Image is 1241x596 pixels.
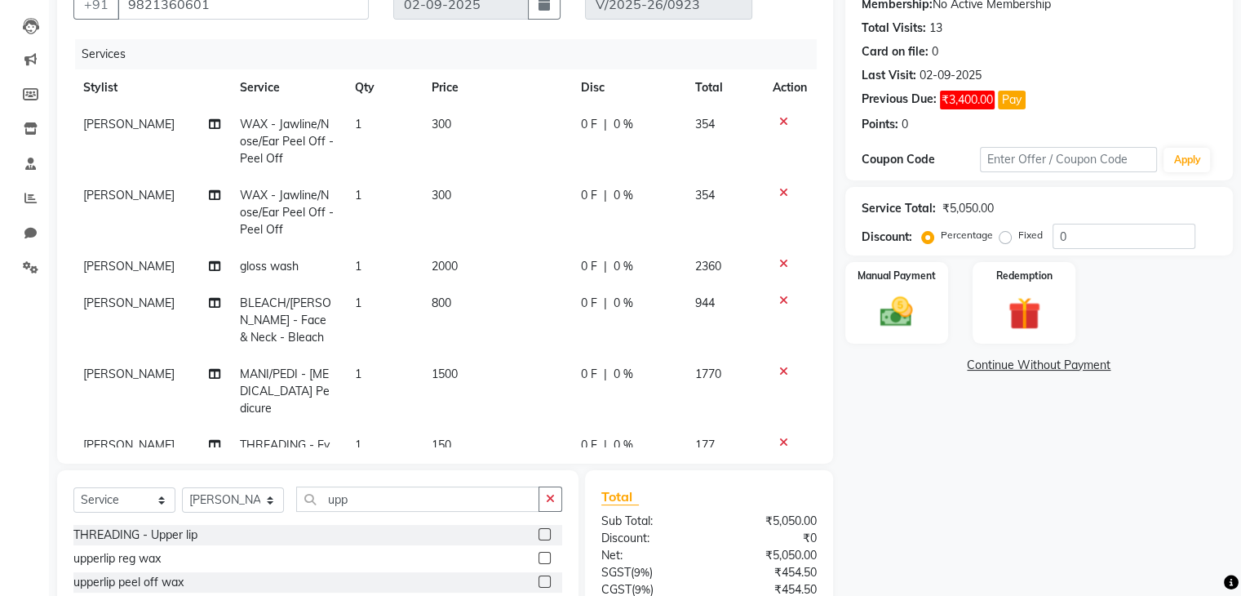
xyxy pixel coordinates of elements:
div: 02-09-2025 [920,67,982,84]
div: Coupon Code [862,151,980,168]
a: Continue Without Payment [849,357,1230,374]
div: Discount: [589,530,709,547]
div: 13 [929,20,942,37]
span: 1770 [695,367,721,381]
div: Net: [589,547,709,564]
div: Points: [862,116,898,133]
span: [PERSON_NAME] [83,367,175,381]
label: Fixed [1018,228,1043,242]
div: ₹454.50 [709,564,829,581]
div: THREADING - Upper lip [73,527,197,544]
span: | [604,116,607,133]
span: 1500 [432,367,458,381]
label: Redemption [996,269,1053,283]
th: Stylist [73,69,230,106]
th: Total [685,69,763,106]
div: Total Visits: [862,20,926,37]
div: ₹0 [709,530,829,547]
div: Service Total: [862,200,936,217]
span: 354 [695,117,715,131]
span: 0 F [581,295,597,312]
th: Price [422,69,571,106]
th: Qty [345,69,422,106]
span: 0 F [581,437,597,454]
span: 0 F [581,258,597,275]
div: ₹5,050.00 [709,547,829,564]
span: ⁠[PERSON_NAME] [83,117,175,131]
span: 150 [432,438,451,452]
span: | [604,187,607,204]
button: Pay [998,91,1026,109]
span: SGST [601,565,631,580]
span: 177 [695,438,715,452]
span: 1 [355,117,361,131]
div: ( ) [589,564,709,581]
span: 0 % [614,366,633,383]
span: 0 % [614,187,633,204]
span: | [604,258,607,275]
th: Action [763,69,817,106]
div: Discount: [862,229,912,246]
span: 2000 [432,259,458,274]
div: 0 [902,116,908,133]
span: 0 % [614,258,633,275]
span: 0 F [581,366,597,383]
span: WAX - Jawline/Nose/Ear Peel Off - Peel Off [240,117,334,166]
span: 0 % [614,295,633,312]
span: | [604,366,607,383]
span: 1 [355,367,361,381]
span: WAX - Jawline/Nose/Ear Peel Off - Peel Off [240,188,334,237]
span: 9% [634,566,649,579]
span: 354 [695,188,715,202]
input: Search or Scan [296,487,539,512]
span: Total [601,488,639,505]
div: Card on file: [862,43,929,60]
img: _gift.svg [998,293,1051,334]
span: THREADING - Eyebrows [240,438,330,469]
span: 0 F [581,187,597,204]
div: ₹5,050.00 [709,513,829,530]
span: 2360 [695,259,721,274]
div: 0 [932,43,938,60]
img: _cash.svg [870,293,923,331]
div: ₹5,050.00 [942,200,994,217]
span: 1 [355,188,361,202]
span: 0 F [581,116,597,133]
div: Services [75,39,829,69]
span: 0 % [614,116,633,133]
span: gloss wash [240,259,299,274]
span: 1 [355,259,361,274]
th: Service [230,69,345,106]
span: 300 [432,117,451,131]
label: Manual Payment [858,269,936,283]
span: 944 [695,296,715,310]
span: ⁠[PERSON_NAME] [83,296,175,310]
span: ⁠[PERSON_NAME] [83,188,175,202]
span: 1 [355,438,361,452]
span: [PERSON_NAME] [83,259,175,274]
div: Previous Due: [862,91,937,109]
div: Sub Total: [589,513,709,530]
input: Enter Offer / Coupon Code [980,147,1158,172]
span: | [604,437,607,454]
span: | [604,295,607,312]
th: Disc [571,69,685,106]
span: 9% [635,583,650,596]
div: Last Visit: [862,67,916,84]
span: 800 [432,296,451,310]
span: 300 [432,188,451,202]
span: ₹3,400.00 [940,91,995,109]
span: 1 [355,296,361,310]
span: BLEACH/[PERSON_NAME] - Face & Neck - Bleach [240,296,331,345]
span: MANI/PEDI - [MEDICAL_DATA] Pedicure [240,367,330,416]
span: 0 % [614,437,633,454]
button: Apply [1163,148,1210,172]
div: upperlip reg wax [73,550,161,567]
div: upperlip peel off wax [73,574,184,591]
label: Percentage [941,228,993,242]
span: ⁠[PERSON_NAME] [83,438,175,452]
